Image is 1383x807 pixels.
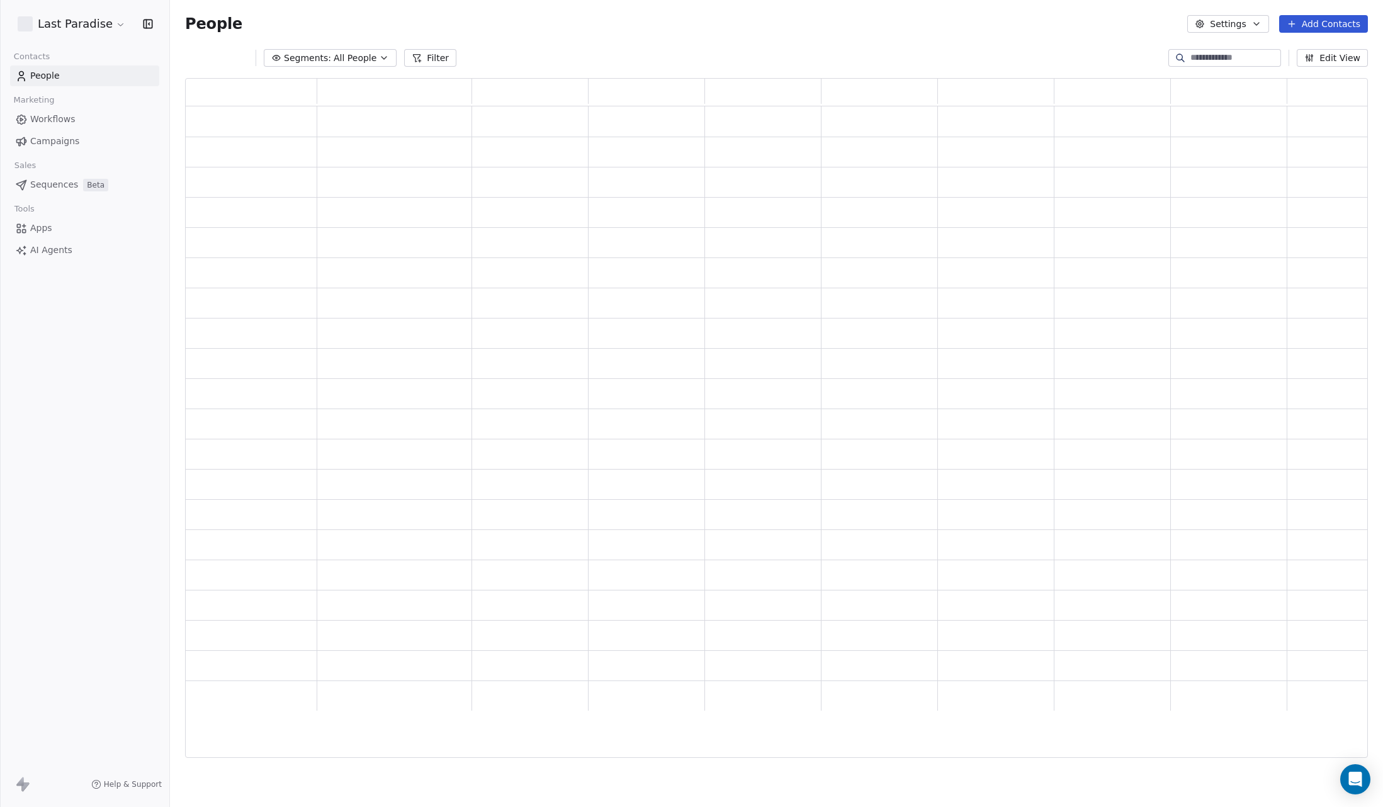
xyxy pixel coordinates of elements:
[8,47,55,66] span: Contacts
[1340,764,1370,794] div: Open Intercom Messenger
[104,779,162,789] span: Help & Support
[30,69,60,82] span: People
[30,244,72,257] span: AI Agents
[30,135,79,148] span: Campaigns
[284,52,331,65] span: Segments:
[30,113,76,126] span: Workflows
[185,14,242,33] span: People
[83,179,108,191] span: Beta
[38,16,113,32] span: Last Paradise
[10,240,159,261] a: AI Agents
[9,156,42,175] span: Sales
[10,218,159,239] a: Apps
[404,49,456,67] button: Filter
[9,200,40,218] span: Tools
[334,52,376,65] span: All People
[91,779,162,789] a: Help & Support
[10,109,159,130] a: Workflows
[1187,15,1268,33] button: Settings
[1297,49,1368,67] button: Edit View
[30,178,78,191] span: Sequences
[30,222,52,235] span: Apps
[10,174,159,195] a: SequencesBeta
[1279,15,1368,33] button: Add Contacts
[15,13,128,35] button: Last Paradise
[10,65,159,86] a: People
[10,131,159,152] a: Campaigns
[8,91,60,110] span: Marketing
